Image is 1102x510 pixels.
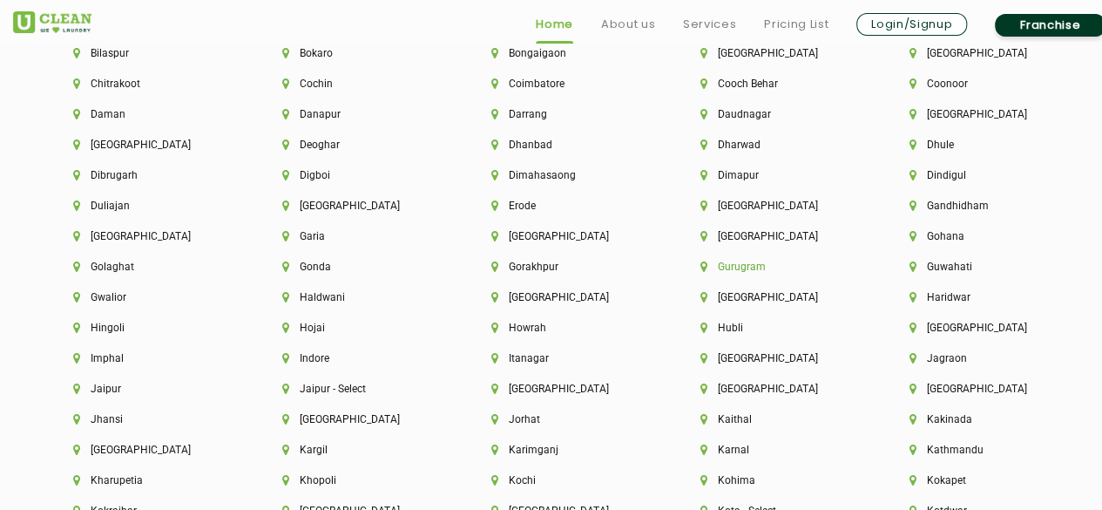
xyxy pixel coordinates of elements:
li: Kaithal [700,413,850,425]
li: Gandhidham [909,200,1059,212]
li: Dhanbad [491,139,641,151]
li: [GEOGRAPHIC_DATA] [909,322,1059,334]
a: Login/Signup [856,13,967,36]
li: Chitrakoot [73,78,223,90]
li: Kargil [282,444,432,456]
li: Jhansi [73,413,223,425]
li: [GEOGRAPHIC_DATA] [491,230,641,242]
li: Haridwar [909,291,1059,303]
li: Hojai [282,322,432,334]
li: Gohana [909,230,1059,242]
li: Gorakhpur [491,261,641,273]
li: Dimahasaong [491,169,641,181]
li: [GEOGRAPHIC_DATA] [909,383,1059,395]
li: [GEOGRAPHIC_DATA] [282,200,432,212]
li: Daman [73,108,223,120]
li: [GEOGRAPHIC_DATA] [73,139,223,151]
li: [GEOGRAPHIC_DATA] [909,47,1059,59]
li: [GEOGRAPHIC_DATA] [700,383,850,395]
a: Home [536,14,573,35]
li: Howrah [491,322,641,334]
li: Golaghat [73,261,223,273]
li: [GEOGRAPHIC_DATA] [282,413,432,425]
li: Jaipur - Select [282,383,432,395]
li: Erode [491,200,641,212]
li: Guwahati [909,261,1059,273]
li: [GEOGRAPHIC_DATA] [491,291,641,303]
li: Gwalior [73,291,223,303]
li: Gonda [282,261,432,273]
li: Kakinada [909,413,1059,425]
li: Garia [282,230,432,242]
li: Bilaspur [73,47,223,59]
li: Kathmandu [909,444,1059,456]
li: Jaipur [73,383,223,395]
li: Dharwad [700,139,850,151]
li: Imphal [73,352,223,364]
li: Daudnagar [700,108,850,120]
li: Itanagar [491,352,641,364]
li: Jagraon [909,352,1059,364]
li: Hubli [700,322,850,334]
li: Kokapet [909,474,1059,486]
li: Dibrugarh [73,169,223,181]
li: Digboi [282,169,432,181]
li: [GEOGRAPHIC_DATA] [491,383,641,395]
li: Darrang [491,108,641,120]
li: Indore [282,352,432,364]
li: Danapur [282,108,432,120]
li: Karimganj [491,444,641,456]
li: Duliajan [73,200,223,212]
li: Cooch Behar [700,78,850,90]
li: Gurugram [700,261,850,273]
li: Kharupetia [73,474,223,486]
li: Hingoli [73,322,223,334]
a: Pricing List [764,14,828,35]
li: Kohima [700,474,850,486]
li: Kochi [491,474,641,486]
li: Deoghar [282,139,432,151]
li: Coonoor [909,78,1059,90]
a: Services [683,14,736,35]
a: About us [601,14,655,35]
li: [GEOGRAPHIC_DATA] [700,291,850,303]
li: Dindigul [909,169,1059,181]
li: Coimbatore [491,78,641,90]
li: Bongaigaon [491,47,641,59]
li: Karnal [700,444,850,456]
img: UClean Laundry and Dry Cleaning [13,11,91,33]
li: [GEOGRAPHIC_DATA] [700,230,850,242]
li: [GEOGRAPHIC_DATA] [700,352,850,364]
li: Haldwani [282,291,432,303]
li: [GEOGRAPHIC_DATA] [700,47,850,59]
li: Jorhat [491,413,641,425]
li: [GEOGRAPHIC_DATA] [909,108,1059,120]
li: [GEOGRAPHIC_DATA] [73,444,223,456]
li: Bokaro [282,47,432,59]
li: Dimapur [700,169,850,181]
li: Dhule [909,139,1059,151]
li: Cochin [282,78,432,90]
li: [GEOGRAPHIC_DATA] [73,230,223,242]
li: Khopoli [282,474,432,486]
li: [GEOGRAPHIC_DATA] [700,200,850,212]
